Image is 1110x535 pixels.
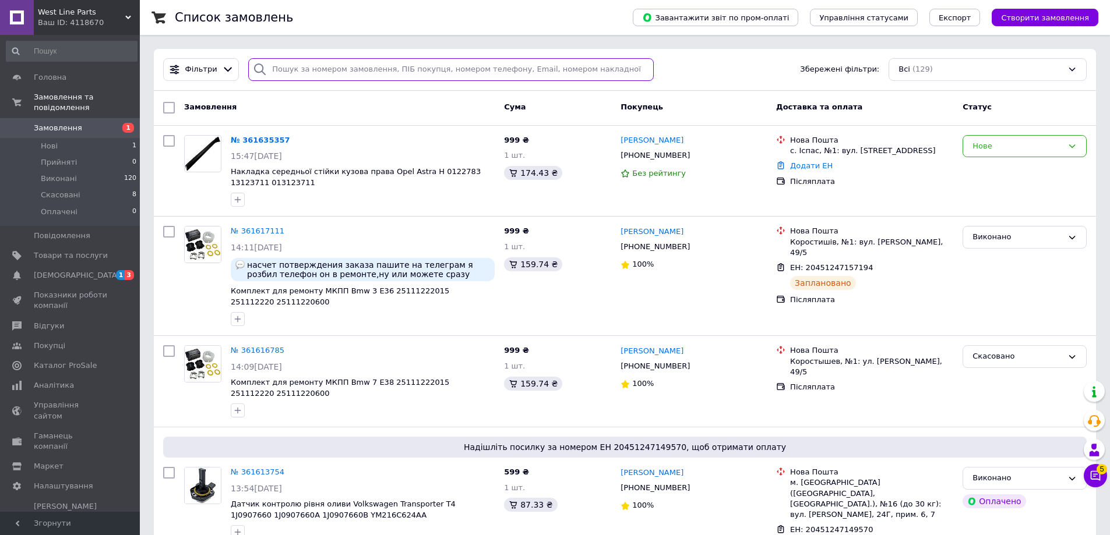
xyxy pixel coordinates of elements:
[184,467,221,504] a: Фото товару
[185,467,221,504] img: Фото товару
[790,161,833,170] a: Додати ЕН
[621,226,683,238] a: [PERSON_NAME]
[34,461,64,472] span: Маркет
[504,483,525,492] span: 1 шт.
[504,467,529,476] span: 599 ₴
[810,9,918,26] button: Управління статусами
[504,346,529,355] span: 999 ₴
[790,135,953,146] div: Нова Пошта
[776,102,862,111] span: Доставка та оплата
[41,141,58,151] span: Нові
[504,242,525,251] span: 1 шт.
[790,263,873,272] span: ЕН: 20451247157194
[184,345,221,382] a: Фото товару
[41,207,77,217] span: Оплачені
[504,362,525,370] span: 1 шт.
[41,173,77,184] span: Виконані
[231,499,456,519] a: Датчик контролю рівня оливи Volkswagen Transporter T4 1J0907660 1J0907660A 1J0907660B YM216C624AA
[34,72,66,83] span: Головна
[34,290,108,311] span: Показники роботи компанії
[642,12,789,23] span: Завантажити звіт по пром-оплаті
[618,480,692,495] div: [PHONE_NUMBER]
[184,102,237,111] span: Замовлення
[898,64,910,75] span: Всі
[116,270,125,280] span: 1
[41,190,80,200] span: Скасовані
[790,382,953,392] div: Післяплата
[231,286,449,306] a: Комплект для ремонту МКПП Bmw 3 E36 25111222015 251112220 25111220600
[132,141,136,151] span: 1
[34,380,74,391] span: Аналітика
[185,64,217,75] span: Фільтри
[972,231,1063,243] div: Виконано
[185,346,221,382] img: Фото товару
[632,379,654,388] span: 100%
[939,13,971,22] span: Експорт
[912,65,933,73] span: (129)
[980,13,1098,22] a: Створити замовлення
[132,157,136,168] span: 0
[504,166,562,180] div: 174.43 ₴
[34,341,65,351] span: Покупці
[231,467,284,476] a: № 361613754
[34,231,90,241] span: Повідомлення
[800,64,879,75] span: Збережені фільтри:
[34,270,120,281] span: [DEMOGRAPHIC_DATA]
[132,207,136,217] span: 0
[231,378,449,398] a: Комплект для ремонту МКПП Bmw 7 E38 25111222015 251112220 25111220600
[34,123,82,133] span: Замовлення
[231,151,282,161] span: 15:47[DATE]
[621,346,683,357] a: [PERSON_NAME]
[231,167,481,187] span: Накладка середньої стійки кузова права Opel Astra H 0122783 13123711 013123711
[790,525,873,534] span: ЕН: 20451247149570
[184,226,221,263] a: Фото товару
[34,321,64,331] span: Відгуки
[790,237,953,258] div: Коростишів, №1: вул. [PERSON_NAME], 49/5
[632,501,654,509] span: 100%
[6,41,138,62] input: Пошук
[633,9,798,26] button: Завантажити звіт по пром-оплаті
[504,498,557,512] div: 87.33 ₴
[175,10,293,24] h1: Список замовлень
[790,467,953,477] div: Нова Пошта
[618,359,692,374] div: [PHONE_NUMBER]
[185,226,221,263] img: Фото товару
[504,377,562,391] div: 159.74 ₴
[618,148,692,163] div: [PHONE_NUMBER]
[790,276,856,290] div: Заплановано
[618,239,692,254] div: [PHONE_NUMBER]
[504,257,562,271] div: 159.74 ₴
[632,260,654,268] span: 100%
[34,400,108,421] span: Управління сайтом
[1097,461,1107,472] span: 5
[621,102,663,111] span: Покупець
[231,243,282,252] span: 14:11[DATE]
[790,345,953,356] div: Нова Пошта
[34,92,140,113] span: Замовлення та повідомлення
[504,136,529,144] span: 999 ₴
[929,9,981,26] button: Експорт
[231,136,290,144] a: № 361635357
[38,7,125,17] span: West Line Parts
[185,136,221,172] img: Фото товару
[34,250,108,261] span: Товари та послуги
[790,146,953,156] div: с. Іспас, №1: вул. [STREET_ADDRESS]
[1001,13,1089,22] span: Створити замовлення
[621,135,683,146] a: [PERSON_NAME]
[235,260,245,270] img: :speech_balloon:
[248,58,654,81] input: Пошук за номером замовлення, ПІБ покупця, номером телефону, Email, номером накладної
[34,481,93,491] span: Налаштування
[963,102,992,111] span: Статус
[1084,464,1107,487] button: Чат з покупцем5
[34,431,108,452] span: Гаманець компанії
[632,169,686,178] span: Без рейтингу
[992,9,1098,26] button: Створити замовлення
[790,226,953,236] div: Нова Пошта
[34,501,108,533] span: [PERSON_NAME] та рахунки
[122,123,134,133] span: 1
[34,360,97,371] span: Каталог ProSale
[972,472,1063,484] div: Виконано
[504,151,525,160] span: 1 шт.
